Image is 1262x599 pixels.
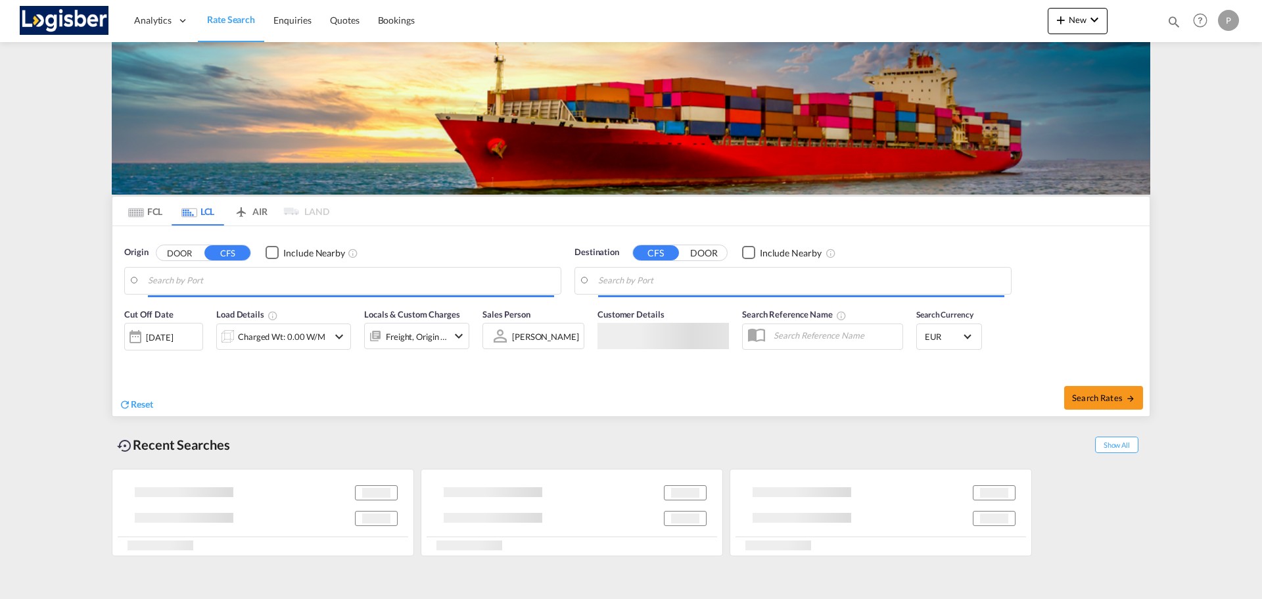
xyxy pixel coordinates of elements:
div: P [1218,10,1239,31]
div: Freight Origin Destination [386,327,448,346]
button: icon-plus 400-fgNewicon-chevron-down [1048,8,1108,34]
div: Freight Origin Destinationicon-chevron-down [364,323,469,349]
div: Origin DOOR CFS Checkbox No InkUnchecked: Ignores neighbouring ports when fetching rates.Checked ... [112,226,1150,416]
span: Customer Details [597,309,664,320]
md-icon: icon-magnify [1167,14,1181,29]
span: Help [1189,9,1211,32]
md-tab-item: LCL [172,197,224,226]
span: Bookings [378,14,415,26]
span: Search Rates [1072,393,1135,403]
span: Load Details [216,309,278,320]
span: Quotes [330,14,359,26]
md-icon: icon-chevron-down [331,329,347,345]
div: icon-magnify [1167,14,1181,34]
span: Origin [124,246,148,259]
md-select: Sales Person: POL ALVAREZ [511,327,580,346]
md-datepicker: Select [124,349,134,367]
md-icon: Your search will be saved by the below given name [836,310,847,321]
span: Reset [131,398,153,410]
span: New [1053,14,1102,25]
md-tab-item: AIR [224,197,277,226]
md-select: Select Currency: € EUREuro [923,327,975,346]
div: Charged Wt: 0.00 W/Micon-chevron-down [216,323,351,350]
div: Include Nearby [283,247,345,260]
div: [DATE] [124,323,203,350]
div: Include Nearby [760,247,822,260]
div: Charged Wt: 0.00 W/M [238,327,325,346]
md-icon: Unchecked: Ignores neighbouring ports when fetching rates.Checked : Includes neighbouring ports w... [348,248,358,258]
button: DOOR [156,245,202,260]
span: Destination [574,246,619,259]
button: CFS [204,245,250,260]
input: Search by Port [598,271,1004,291]
span: Sales Person [482,309,530,320]
md-icon: Chargeable Weight [268,310,278,321]
md-icon: icon-plus 400-fg [1053,12,1069,28]
span: Analytics [134,14,172,27]
md-checkbox: Checkbox No Ink [742,246,822,260]
div: [PERSON_NAME] [512,331,579,342]
md-icon: icon-airplane [233,204,249,214]
img: d7a75e507efd11eebffa5922d020a472.png [20,6,108,36]
span: Locals & Custom Charges [364,309,460,320]
md-icon: icon-chevron-down [1087,12,1102,28]
md-icon: icon-chevron-down [451,328,467,344]
img: LCL+%26+FCL+BACKGROUND.png [112,42,1150,195]
div: [DATE] [146,331,173,343]
div: Recent Searches [112,430,235,460]
md-pagination-wrapper: Use the left and right arrow keys to navigate between tabs [119,197,329,226]
span: Rate Search [207,14,255,25]
md-icon: icon-backup-restore [117,438,133,454]
span: Cut Off Date [124,309,174,320]
button: DOOR [681,245,727,260]
span: Search Reference Name [742,309,847,320]
input: Search by Port [148,271,554,291]
span: Show All [1095,437,1138,453]
input: Search Reference Name [767,325,902,345]
button: Search Ratesicon-arrow-right [1064,386,1143,410]
div: icon-refreshReset [119,398,153,412]
md-icon: Unchecked: Ignores neighbouring ports when fetching rates.Checked : Includes neighbouring ports w... [826,248,836,258]
div: Help [1189,9,1218,33]
md-tab-item: FCL [119,197,172,226]
md-checkbox: Checkbox No Ink [266,246,345,260]
span: Search Currency [916,310,973,320]
button: CFS [633,245,679,260]
md-icon: icon-arrow-right [1126,394,1135,403]
md-icon: icon-refresh [119,398,131,410]
span: EUR [925,331,962,343]
span: Enquiries [273,14,312,26]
